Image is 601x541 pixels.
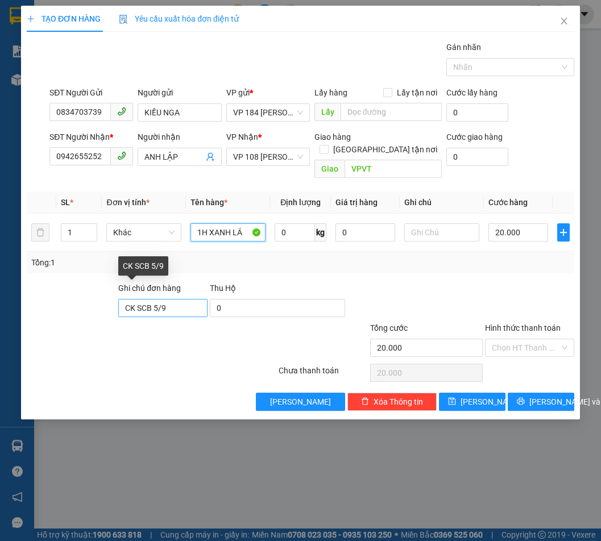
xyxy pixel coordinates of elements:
span: Xóa Thông tin [374,396,423,408]
button: [PERSON_NAME] [256,393,345,411]
button: save[PERSON_NAME] [439,393,505,411]
label: Cước giao hàng [446,132,503,142]
span: Đơn vị tính [106,198,149,207]
input: Ghi Chú [404,223,479,242]
span: [GEOGRAPHIC_DATA] tận nơi [329,143,442,156]
th: Ghi chú [400,192,484,214]
button: plus [557,223,570,242]
span: printer [517,397,525,406]
span: Lấy tận nơi [392,86,442,99]
span: Lấy [314,103,341,121]
span: Thu Hộ [210,284,236,293]
div: CK SCB 5/9 [118,256,168,276]
span: phone [117,107,126,116]
span: [PERSON_NAME] [270,396,331,408]
span: VP 108 Lê Hồng Phong - Vũng Tàu [233,148,303,165]
span: Định lượng [280,198,321,207]
span: Tổng cước [370,323,408,332]
input: Ghi chú đơn hàng [118,299,208,317]
span: Giao hàng [314,132,351,142]
input: Dọc đường [345,160,442,178]
label: Cước lấy hàng [446,88,498,97]
span: plus [27,15,35,23]
div: SĐT Người Nhận [49,131,133,143]
span: Giá trị hàng [335,198,378,207]
span: Khác [113,224,175,241]
div: Tổng: 1 [31,256,233,269]
div: SĐT Người Gửi [49,86,133,99]
div: Người gửi [138,86,221,99]
span: phone [117,151,126,160]
span: Tên hàng [190,198,227,207]
input: Dọc đường [341,103,442,121]
span: delete [361,397,369,406]
span: close [559,16,569,26]
span: [PERSON_NAME] [461,396,521,408]
input: 0 [335,223,395,242]
span: plus [558,228,569,237]
div: VP gửi [226,86,310,99]
span: SL [61,198,70,207]
button: Close [548,6,580,38]
button: delete [31,223,49,242]
span: VP 184 Nguyễn Văn Trỗi - HCM [233,104,303,121]
span: kg [315,223,326,242]
input: VD: Bàn, Ghế [190,223,266,242]
div: Người nhận [138,131,221,143]
span: Lấy hàng [314,88,347,97]
label: Ghi chú đơn hàng [118,284,181,293]
span: TẠO ĐƠN HÀNG [27,14,101,23]
img: icon [119,15,128,24]
div: Chưa thanh toán [277,364,369,384]
button: printer[PERSON_NAME] và In [508,393,574,411]
label: Hình thức thanh toán [485,323,561,332]
span: Yêu cầu xuất hóa đơn điện tử [119,14,239,23]
span: save [448,397,456,406]
label: Gán nhãn [446,43,481,52]
button: deleteXóa Thông tin [347,393,437,411]
span: Cước hàng [488,198,528,207]
span: Giao [314,160,345,178]
span: user-add [206,152,215,161]
input: Cước giao hàng [446,148,508,166]
input: Cước lấy hàng [446,103,508,122]
span: VP Nhận [226,132,258,142]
